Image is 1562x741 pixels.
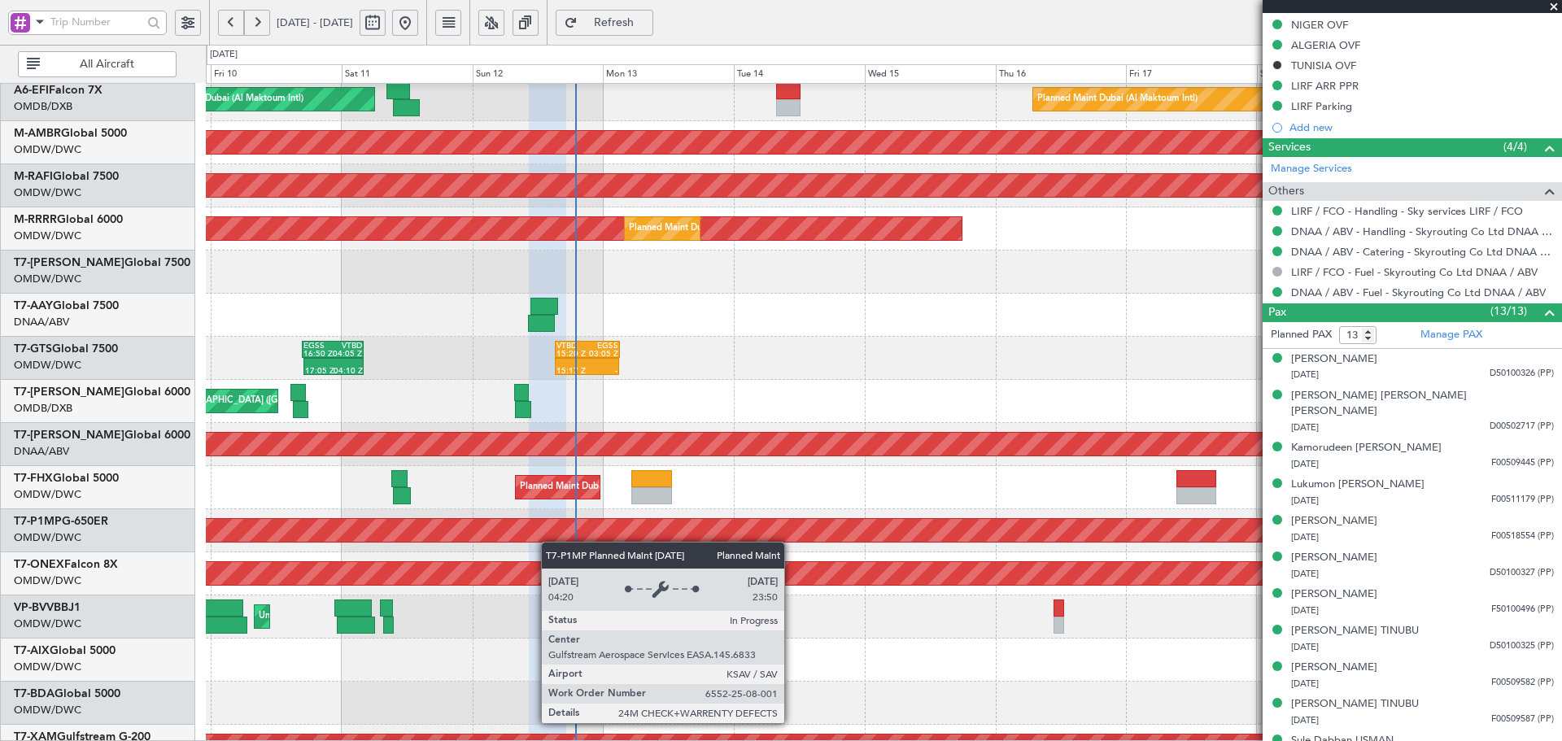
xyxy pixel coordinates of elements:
div: [PERSON_NAME] [1291,586,1377,603]
span: F50100496 (PP) [1491,603,1554,617]
span: T7-BDA [14,688,55,700]
span: Others [1268,182,1304,201]
span: M-RRRR [14,214,57,225]
div: TUNISIA OVF [1291,59,1356,72]
div: 04:10 Z [334,367,362,375]
a: LIRF / FCO - Handling - Sky services LIRF / FCO [1291,204,1523,218]
span: [DATE] [1291,458,1319,470]
span: [DATE] [1291,714,1319,726]
a: M-RAFIGlobal 7500 [14,171,119,182]
span: [DATE] [1291,495,1319,507]
div: [PERSON_NAME] [1291,513,1377,530]
a: DNAA / ABV - Fuel - Skyrouting Co Ltd DNAA / ABV [1291,286,1546,299]
div: Kamorudeen [PERSON_NAME] [1291,440,1442,456]
div: Sun 12 [473,64,604,84]
a: DNAA/ABV [14,315,69,329]
div: 03:05 Z [587,350,618,358]
div: Wed 15 [865,64,996,84]
span: D00502717 (PP) [1490,420,1554,434]
a: OMDW/DWC [14,358,81,373]
a: DNAA / ABV - Handling - Skyrouting Co Ltd DNAA / ABV [1291,224,1554,238]
span: D50100325 (PP) [1490,639,1554,653]
div: 15:17 Z [556,367,587,375]
div: LIRF Parking [1291,99,1352,113]
span: T7-P1MP [14,516,62,527]
div: EGSS [303,342,333,350]
div: 04:05 Z [333,350,362,358]
a: OMDW/DWC [14,530,81,545]
a: Manage PAX [1420,327,1482,343]
a: T7-P1MPG-650ER [14,516,108,527]
span: [DATE] [1291,604,1319,617]
span: VP-BVV [14,602,54,613]
div: [PERSON_NAME] TINUBU [1291,623,1419,639]
a: OMDW/DWC [14,703,81,717]
a: T7-AIXGlobal 5000 [14,645,116,656]
span: T7-GTS [14,343,52,355]
a: DNAA / ABV - Catering - Skyrouting Co Ltd DNAA / ABV [1291,245,1554,259]
span: F00518554 (PP) [1491,530,1554,543]
a: LIRF / FCO - Fuel - Skyrouting Co Ltd DNAA / ABV [1291,265,1538,279]
a: DNAA/ABV [14,444,69,459]
div: Planned Maint Dubai (Al Maktoum Intl) [520,475,680,499]
div: Planned Maint [GEOGRAPHIC_DATA] ([GEOGRAPHIC_DATA] Intl) [108,389,380,413]
div: Add new [1289,120,1554,134]
div: [DATE] [210,48,238,62]
div: Thu 16 [996,64,1127,84]
span: F00509445 (PP) [1491,456,1554,470]
div: 16:50 Z [303,350,333,358]
div: VTBD [333,342,362,350]
a: A6-EFIFalcon 7X [14,85,103,96]
span: All Aircraft [43,59,171,70]
div: - [587,367,618,375]
span: D50100327 (PP) [1490,566,1554,580]
a: OMDB/DXB [14,99,72,114]
a: T7-FHXGlobal 5000 [14,473,119,484]
div: [PERSON_NAME] [1291,550,1377,566]
span: [DATE] [1291,678,1319,690]
span: [DATE] [1291,641,1319,653]
div: [PERSON_NAME] [1291,351,1377,368]
a: OMDW/DWC [14,660,81,674]
span: F00509582 (PP) [1491,676,1554,690]
span: T7-FHX [14,473,53,484]
a: OMDW/DWC [14,229,81,243]
div: NIGER OVF [1291,18,1348,32]
span: T7-[PERSON_NAME] [14,386,124,398]
div: 15:20 Z [556,350,587,358]
span: [DATE] [1291,368,1319,381]
div: ALGERIA OVF [1291,38,1360,52]
span: T7-[PERSON_NAME] [14,257,124,268]
a: OMDW/DWC [14,142,81,157]
span: D50100326 (PP) [1490,367,1554,381]
a: VP-BVVBBJ1 [14,602,81,613]
a: OMDW/DWC [14,272,81,286]
span: T7-AIX [14,645,50,656]
a: OMDW/DWC [14,487,81,502]
div: VTBD [556,342,587,350]
a: T7-AAYGlobal 7500 [14,300,119,312]
div: Tue 14 [734,64,865,84]
span: A6-EFI [14,85,49,96]
a: T7-[PERSON_NAME]Global 6000 [14,429,190,441]
a: Manage Services [1271,161,1352,177]
button: All Aircraft [18,51,177,77]
div: 17:05 Z [305,367,334,375]
div: [PERSON_NAME] [1291,660,1377,676]
span: Pax [1268,303,1286,322]
div: AOG Maint Dubai (Al Maktoum Intl) [155,87,303,111]
a: M-RRRRGlobal 6000 [14,214,123,225]
div: Fri 17 [1126,64,1257,84]
a: T7-BDAGlobal 5000 [14,688,120,700]
span: (4/4) [1503,138,1527,155]
a: OMDW/DWC [14,617,81,631]
div: Mon 13 [603,64,734,84]
button: Refresh [556,10,653,36]
span: F00511179 (PP) [1491,493,1554,507]
span: [DATE] - [DATE] [277,15,353,30]
a: T7-GTSGlobal 7500 [14,343,118,355]
div: Fri 10 [211,64,342,84]
span: (13/13) [1490,303,1527,320]
span: [DATE] [1291,568,1319,580]
span: [DATE] [1291,421,1319,434]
